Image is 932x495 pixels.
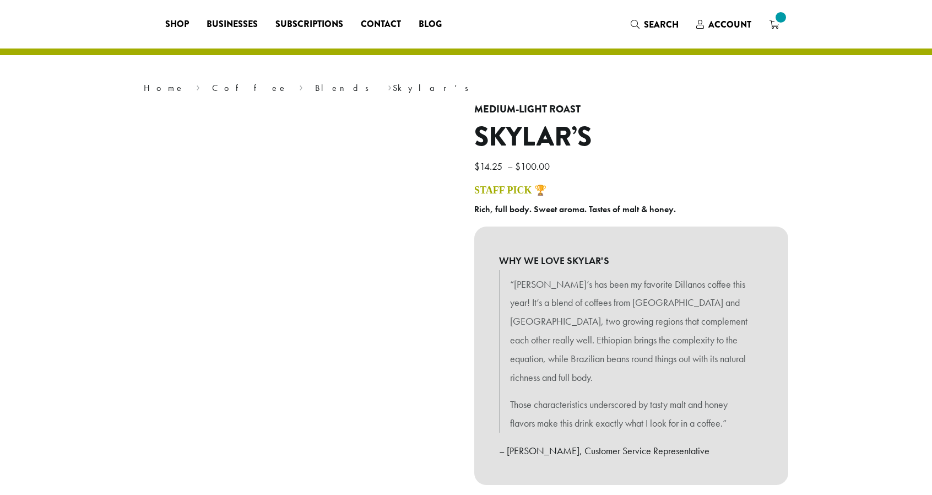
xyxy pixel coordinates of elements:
span: Contact [361,18,401,31]
a: Account [687,15,760,34]
nav: Breadcrumb [144,82,788,95]
span: $ [474,160,480,173]
a: Contact [352,15,410,33]
a: Home [144,82,185,94]
p: Those characteristics underscored by tasty malt and honey flavors make this drink exactly what I ... [510,395,752,433]
a: Blog [410,15,451,33]
span: Shop [165,18,189,31]
span: › [299,78,303,95]
p: “[PERSON_NAME]’s has been my favorite Dillanos coffee this year! It’s a blend of coffees from [GE... [510,275,752,387]
a: Search [622,15,687,34]
a: Businesses [198,15,267,33]
bdi: 14.25 [474,160,505,173]
a: Coffee [212,82,288,94]
bdi: 100.00 [515,160,552,173]
span: – [507,160,513,173]
span: › [196,78,200,95]
b: Rich, full body. Sweet aroma. Tastes of malt & honey. [474,203,676,215]
span: Search [644,18,679,31]
b: WHY WE LOVE SKYLAR'S [499,251,763,270]
a: Blends [315,82,376,94]
span: Account [708,18,751,31]
h4: Medium-Light Roast [474,104,788,116]
span: Businesses [207,18,258,31]
span: $ [515,160,521,173]
span: Blog [419,18,442,31]
h1: Skylar’s [474,121,788,153]
a: Shop [156,15,198,33]
span: Subscriptions [275,18,343,31]
p: – [PERSON_NAME], Customer Service Representative [499,442,763,460]
a: Subscriptions [267,15,352,33]
span: › [388,78,392,95]
a: STAFF PICK 🏆 [474,185,546,196]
